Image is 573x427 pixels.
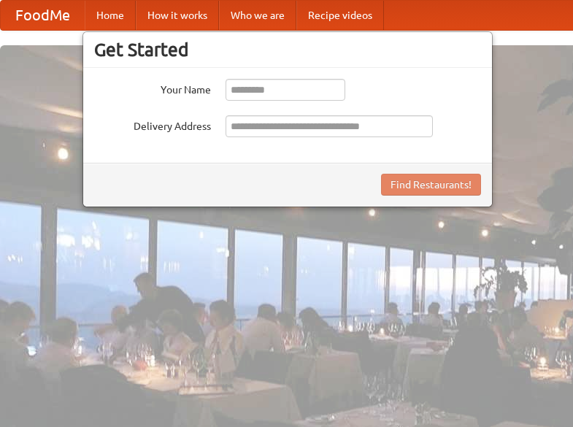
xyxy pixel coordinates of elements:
[94,79,211,97] label: Your Name
[85,1,136,30] a: Home
[296,1,384,30] a: Recipe videos
[94,39,481,61] h3: Get Started
[219,1,296,30] a: Who we are
[1,1,85,30] a: FoodMe
[381,174,481,196] button: Find Restaurants!
[136,1,219,30] a: How it works
[94,115,211,134] label: Delivery Address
